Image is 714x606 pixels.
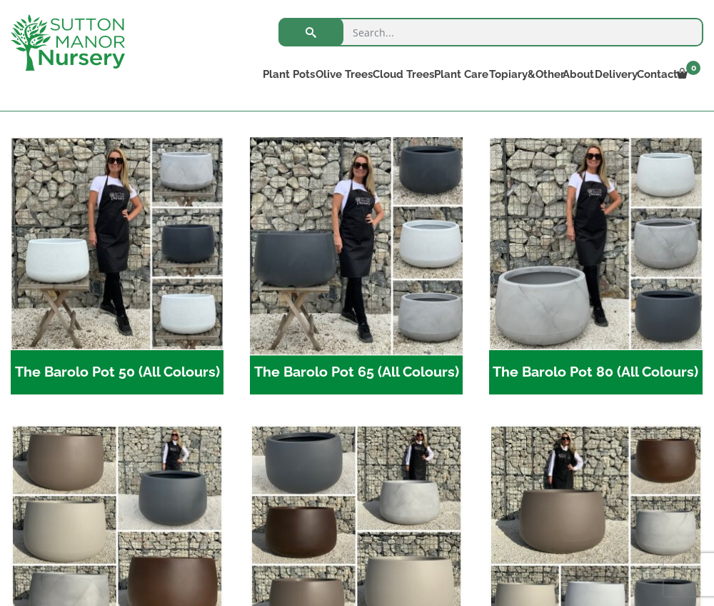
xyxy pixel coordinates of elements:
h2: The Barolo Pot 80 (All Colours) [489,350,702,394]
a: About [560,64,592,84]
a: Plant Care [431,64,485,84]
a: Topiary&Other [485,64,560,84]
img: logo [11,14,125,71]
img: The Barolo Pot 65 (All Colours) [245,132,468,356]
a: Visit product category The Barolo Pot 50 (All Colours) [11,137,223,394]
a: Cloud Trees [369,64,431,84]
span: 0 [686,61,700,75]
img: The Barolo Pot 80 (All Colours) [489,137,702,350]
a: 0 [675,64,703,84]
img: The Barolo Pot 50 (All Colours) [11,137,223,350]
a: Plant Pots [260,64,312,84]
input: Search... [278,18,703,46]
a: Visit product category The Barolo Pot 65 (All Colours) [250,137,463,394]
a: Delivery [592,64,635,84]
h2: The Barolo Pot 65 (All Colours) [250,350,463,394]
h2: The Barolo Pot 50 (All Colours) [11,350,223,394]
a: Olive Trees [312,64,369,84]
a: Contact [635,64,675,84]
a: Visit product category The Barolo Pot 80 (All Colours) [489,137,702,394]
